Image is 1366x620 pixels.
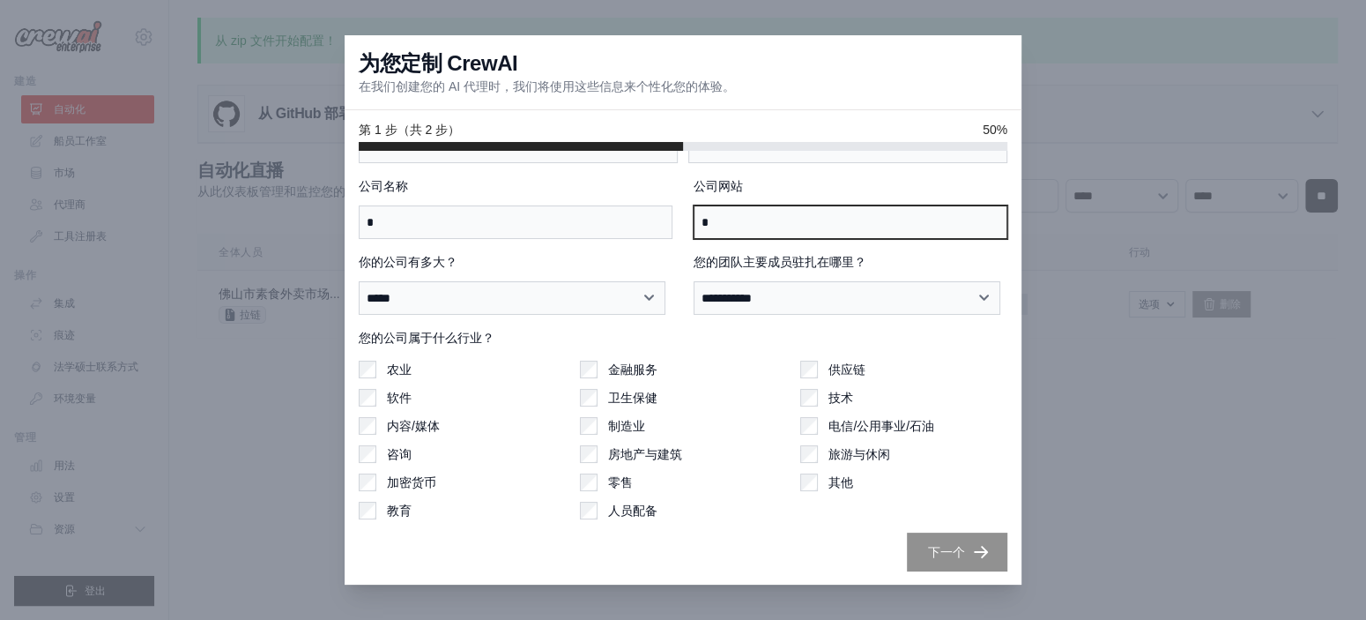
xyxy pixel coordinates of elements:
[387,391,412,405] font: 软件
[828,447,890,461] font: 旅游与休闲
[608,391,657,405] font: 卫生保健
[608,504,657,518] font: 人员配备
[608,419,645,433] font: 制造业
[608,362,657,377] font: 金融服务
[359,331,494,345] font: 您的公司属于什么行业？
[828,391,853,405] font: 技术
[387,419,440,433] font: 内容/媒体
[359,255,457,269] font: 你的公司有多大？
[359,179,408,193] font: 公司名称
[828,475,853,489] font: 其他
[359,79,735,93] font: 在我们创建您的 AI 代理时，我们将使用这些信息来个性化您的体验。
[694,255,866,269] font: 您的团队主要成员驻扎在哪里？
[387,362,412,377] font: 农业
[608,447,682,461] font: 房地产与建筑
[983,123,1007,137] font: 50%
[387,475,436,489] font: 加密货币
[928,545,965,559] font: 下一个
[828,419,934,433] font: 电信/公用事业/石油
[694,179,743,193] font: 公司网站
[828,362,865,377] font: 供应链
[359,123,460,137] font: 第 1 步（共 2 步）
[387,504,412,518] font: 教育
[608,475,633,489] font: 零售
[387,447,412,461] font: 咨询
[359,51,517,75] font: 为您定制 CrewAI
